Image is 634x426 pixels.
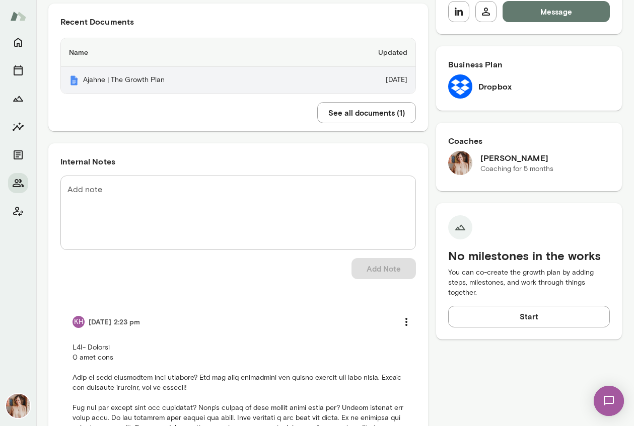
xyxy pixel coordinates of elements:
th: Name [61,38,313,67]
h6: Dropbox [478,80,512,93]
button: See all documents (1) [317,102,416,123]
div: KH [73,316,85,328]
button: Start [448,306,610,327]
button: Members [8,173,28,193]
img: Mento [69,75,79,86]
button: Client app [8,201,28,221]
button: Home [8,32,28,52]
img: Nancy Alsip [448,151,472,175]
h5: No milestones in the works [448,247,610,264]
td: [DATE] [313,67,415,94]
th: Ajahne | The Growth Plan [61,67,313,94]
img: Nancy Alsip [6,394,30,418]
h6: Coaches [448,135,610,147]
h6: [PERSON_NAME] [480,152,553,164]
button: Message [503,1,610,22]
h6: Internal Notes [60,155,416,167]
img: Mento [10,7,26,26]
h6: Business Plan [448,58,610,70]
button: Sessions [8,60,28,80]
button: Insights [8,117,28,137]
h6: Recent Documents [60,16,416,28]
button: Documents [8,145,28,165]
p: You can co-create the growth plan by adding steps, milestones, and work through things together. [448,268,610,298]
h6: [DATE] 2:23 pm [89,317,140,327]
button: more [396,311,417,332]
th: Updated [313,38,415,67]
button: Growth Plan [8,89,28,109]
p: Coaching for 5 months [480,164,553,174]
